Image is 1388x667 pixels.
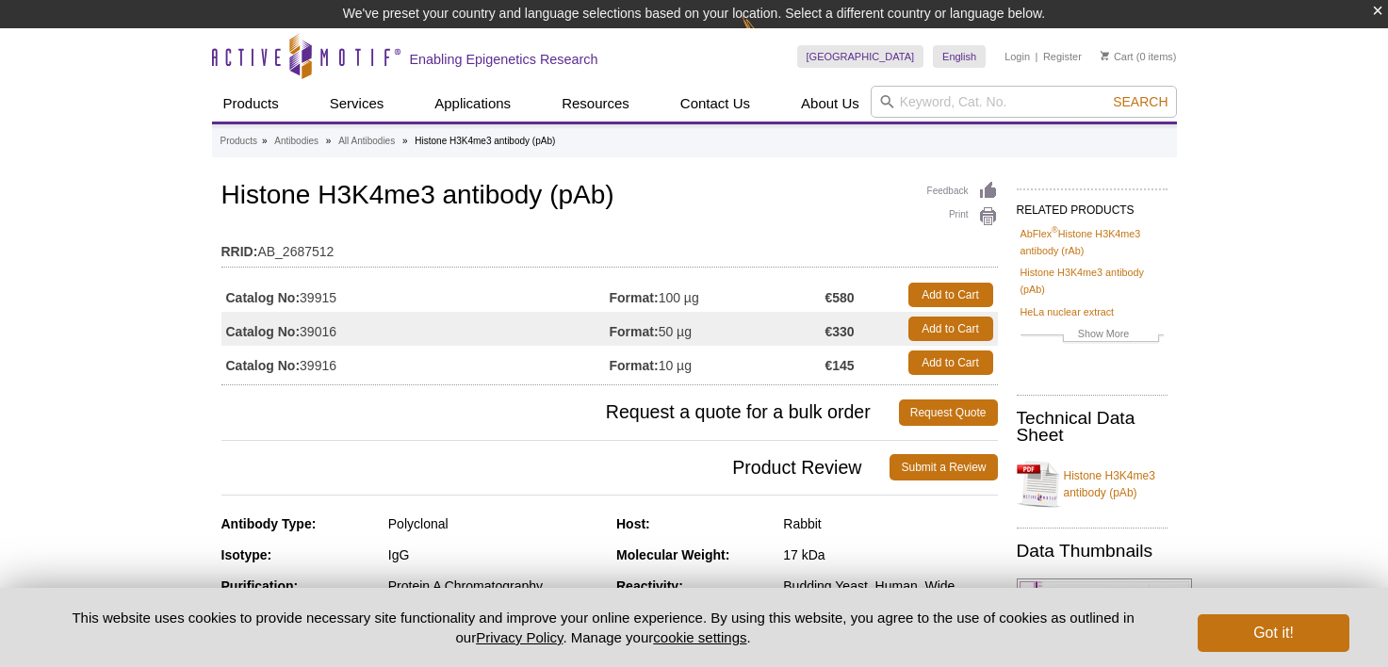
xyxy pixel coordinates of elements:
strong: Format: [610,357,659,374]
a: Histone H3K4me3 antibody (pAb) [1017,456,1168,512]
td: AB_2687512 [221,232,998,262]
strong: Catalog No: [226,323,301,340]
a: Cart [1101,50,1134,63]
span: Product Review [221,454,890,480]
strong: Host: [616,516,650,531]
a: Register [1043,50,1082,63]
strong: €580 [825,289,854,306]
a: Applications [423,86,522,122]
strong: Purification: [221,578,299,594]
a: Resources [550,86,641,122]
a: Add to Cart [908,283,993,307]
img: Your Cart [1101,51,1109,60]
div: Rabbit [783,515,997,532]
span: Search [1113,94,1168,109]
td: 50 µg [610,312,825,346]
h2: Data Thumbnails [1017,543,1168,560]
li: » [262,136,268,146]
button: cookie settings [653,629,746,645]
li: » [402,136,408,146]
button: Got it! [1198,614,1348,652]
strong: Isotype: [221,547,272,562]
a: Request Quote [899,399,998,426]
h2: Technical Data Sheet [1017,410,1168,444]
a: Feedback [927,181,998,202]
a: English [933,45,986,68]
a: Histone H3K4me3 antibody (pAb) [1021,264,1164,298]
strong: RRID: [221,243,258,260]
strong: Catalog No: [226,357,301,374]
li: » [326,136,332,146]
a: Products [212,86,290,122]
input: Keyword, Cat. No. [871,86,1177,118]
img: Change Here [742,14,792,58]
div: 17 kDa [783,546,997,563]
a: [GEOGRAPHIC_DATA] [797,45,924,68]
a: Show More [1021,325,1164,347]
img: Histone H3K4me3 antibody (pAb) tested by ChIP-Seq. [1017,578,1192,654]
li: | [1036,45,1038,68]
strong: Format: [610,289,659,306]
a: Contact Us [669,86,761,122]
strong: €145 [825,357,854,374]
h1: Histone H3K4me3 antibody (pAb) [221,181,998,213]
td: 39915 [221,278,610,312]
li: (0 items) [1101,45,1177,68]
div: Polyclonal [388,515,602,532]
td: 100 µg [610,278,825,312]
a: Products [220,133,257,150]
a: Print [927,206,998,227]
strong: Reactivity: [616,578,683,594]
strong: €330 [825,323,854,340]
a: About Us [790,86,871,122]
li: Histone H3K4me3 antibody (pAb) [415,136,555,146]
div: IgG [388,546,602,563]
strong: Molecular Weight: [616,547,729,562]
a: Login [1004,50,1030,63]
a: Privacy Policy [476,629,563,645]
a: Submit a Review [890,454,997,480]
sup: ® [1052,225,1058,235]
a: Add to Cart [908,350,993,375]
strong: Format: [610,323,659,340]
span: Request a quote for a bulk order [221,399,899,426]
div: Budding Yeast, Human, Wide Range Predicted [783,578,997,611]
strong: Catalog No: [226,289,301,306]
td: 39016 [221,312,610,346]
strong: Antibody Type: [221,516,317,531]
button: Search [1107,93,1173,110]
a: All Antibodies [338,133,395,150]
a: Add to Cart [908,317,993,341]
a: Antibodies [274,133,318,150]
p: This website uses cookies to provide necessary site functionality and improve your online experie... [40,608,1168,647]
a: HeLa nuclear extract [1021,303,1115,320]
div: Protein A Chromatography [388,578,602,594]
a: Services [318,86,396,122]
td: 39916 [221,346,610,380]
h2: RELATED PRODUCTS [1017,188,1168,222]
a: AbFlex®Histone H3K4me3 antibody (rAb) [1021,225,1164,259]
td: 10 µg [610,346,825,380]
h2: Enabling Epigenetics Research [410,51,598,68]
